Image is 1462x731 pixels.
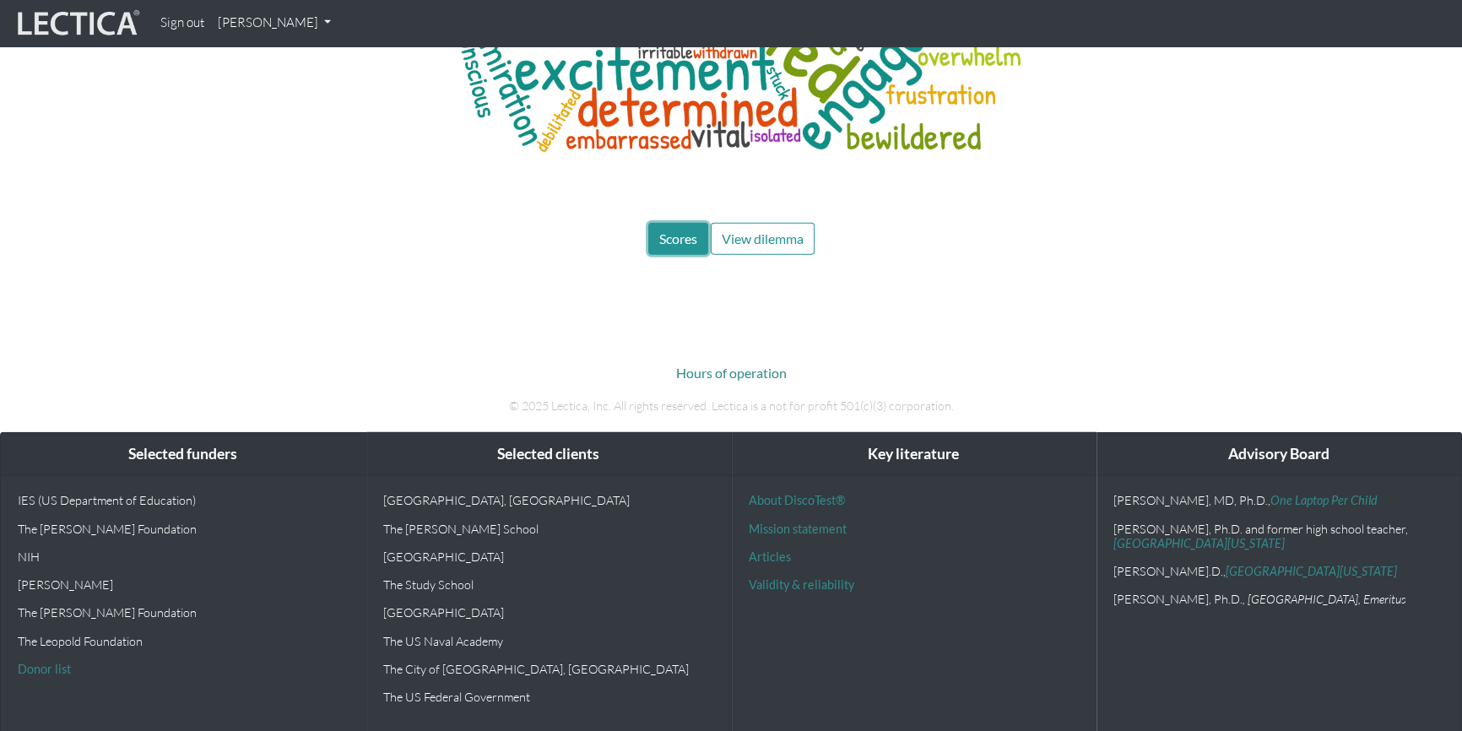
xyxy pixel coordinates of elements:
a: Sign out [154,7,211,40]
a: Donor list [18,662,71,676]
p: © 2025 Lectica, Inc. All rights reserved. Lectica is a not for profit 501(c)(3) corporation. [263,397,1199,415]
p: [GEOGRAPHIC_DATA] [383,605,714,620]
p: The City of [GEOGRAPHIC_DATA], [GEOGRAPHIC_DATA] [383,662,714,676]
a: [PERSON_NAME] [211,7,338,40]
p: [PERSON_NAME], Ph.D. and former high school teacher, [1113,522,1444,551]
p: [PERSON_NAME].D., [1113,564,1444,578]
p: [GEOGRAPHIC_DATA] [383,550,714,564]
img: lecticalive [14,8,140,40]
span: Scores [659,230,697,246]
a: Validity & reliability [749,577,854,592]
div: Advisory Board [1096,433,1461,476]
p: The Study School [383,577,714,592]
em: , [GEOGRAPHIC_DATA], Emeritus [1243,592,1406,606]
a: Mission statement [749,522,847,536]
a: [GEOGRAPHIC_DATA][US_STATE] [1226,564,1397,578]
a: About DiscoTest® [749,493,845,507]
p: [PERSON_NAME], MD, Ph.D., [1113,493,1444,507]
p: [GEOGRAPHIC_DATA], [GEOGRAPHIC_DATA] [383,493,714,507]
a: [GEOGRAPHIC_DATA][US_STATE] [1113,536,1285,550]
p: NIH [18,550,349,564]
p: The [PERSON_NAME] School [383,522,714,536]
p: [PERSON_NAME], Ph.D. [1113,592,1444,606]
a: Articles [749,550,791,564]
p: The US Naval Academy [383,634,714,648]
p: The Leopold Foundation [18,634,349,648]
button: Scores [648,223,708,255]
button: View dilemma [711,223,815,255]
p: IES (US Department of Education) [18,493,349,507]
a: Hours of operation [676,365,787,381]
p: The [PERSON_NAME] Foundation [18,605,349,620]
div: Selected clients [366,433,731,476]
p: [PERSON_NAME] [18,577,349,592]
div: Selected funders [1,433,365,476]
div: Key literature [732,433,1096,476]
span: View dilemma [722,230,804,246]
a: One Laptop Per Child [1270,493,1378,507]
p: The US Federal Government [383,690,714,704]
p: The [PERSON_NAME] Foundation [18,522,349,536]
